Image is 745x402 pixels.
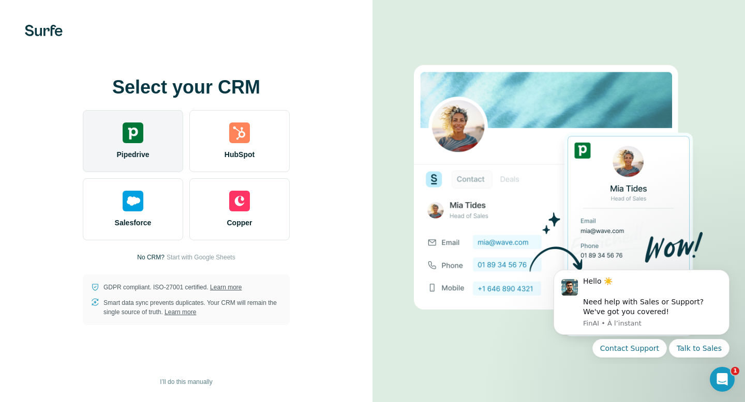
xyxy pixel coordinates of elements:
iframe: Intercom live chat [710,367,735,392]
p: GDPR compliant. ISO-27001 certified. [103,283,242,292]
img: salesforce's logo [123,191,143,211]
a: Learn more [165,308,196,316]
h1: Select your CRM [83,77,290,98]
p: No CRM? [137,253,165,262]
span: Copper [227,218,252,228]
img: copper's logo [229,191,250,211]
span: Pipedrive [116,149,149,160]
img: Surfe's logo [25,25,63,36]
button: Start with Google Sheets [167,253,235,262]
img: pipedrive's logo [123,122,143,143]
span: HubSpot [225,149,255,160]
button: I’ll do this manually [153,374,219,390]
iframe: Intercom notifications message [538,260,745,364]
span: 1 [731,367,739,375]
span: I’ll do this manually [160,377,212,386]
img: hubspot's logo [229,122,250,143]
p: Smart data sync prevents duplicates. Your CRM will remain the single source of truth. [103,298,281,317]
span: Salesforce [115,218,152,228]
a: Learn more [210,284,242,291]
img: PIPEDRIVE image [414,48,704,354]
